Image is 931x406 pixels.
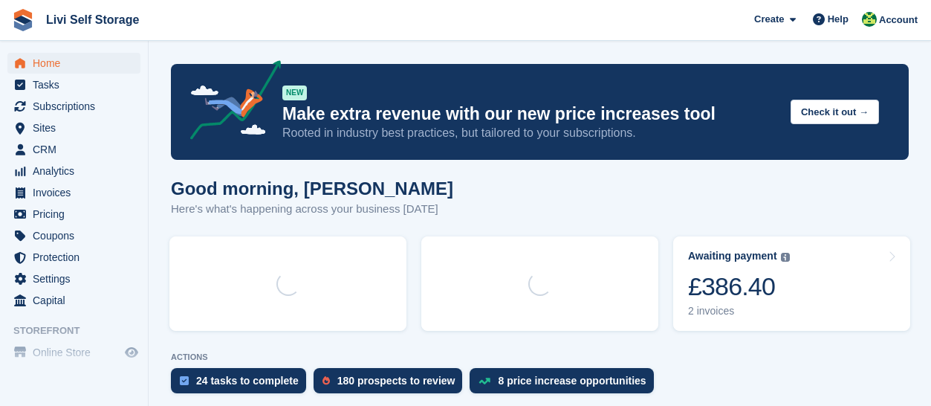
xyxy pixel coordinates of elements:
a: menu [7,247,140,268]
img: prospect-51fa495bee0391a8d652442698ab0144808aea92771e9ea1ae160a38d050c398.svg [322,376,330,385]
a: menu [7,139,140,160]
div: 8 price increase opportunities [498,375,646,387]
img: price_increase_opportunities-93ffe204e8149a01c8c9dc8f82e8f89637d9d84a8eef4429ea346261dce0b2c0.svg [479,378,490,384]
a: menu [7,117,140,138]
span: Tasks [33,74,122,95]
a: menu [7,225,140,246]
img: icon-info-grey-7440780725fd019a000dd9b08b2336e03edf1995a4989e88bcd33f0948082b44.svg [781,253,790,262]
div: 180 prospects to review [337,375,455,387]
p: Here's what's happening across your business [DATE] [171,201,453,218]
a: menu [7,182,140,203]
span: Home [33,53,122,74]
span: CRM [33,139,122,160]
span: Pricing [33,204,122,225]
a: 8 price increase opportunities [470,368,661,401]
img: Alex Handyside [862,12,877,27]
span: Analytics [33,161,122,181]
span: Create [754,12,784,27]
span: Help [828,12,849,27]
a: menu [7,290,140,311]
span: Capital [33,290,122,311]
a: menu [7,74,140,95]
a: menu [7,96,140,117]
a: menu [7,268,140,289]
a: Preview store [123,344,140,361]
span: Invoices [33,182,122,203]
img: task-75834270c22a3079a89374b754ae025e5fb1db73e45f91037f5363f120a921f8.svg [180,376,189,385]
span: Account [879,13,918,28]
p: ACTIONS [171,352,909,362]
div: Awaiting payment [688,250,777,262]
a: Awaiting payment £386.40 2 invoices [673,236,910,331]
h1: Good morning, [PERSON_NAME] [171,178,453,199]
div: £386.40 [688,271,790,302]
a: menu [7,161,140,181]
span: Online Store [33,342,122,363]
span: Subscriptions [33,96,122,117]
span: Coupons [33,225,122,246]
p: Make extra revenue with our new price increases tool [282,103,779,125]
a: Livi Self Storage [40,7,145,32]
a: 24 tasks to complete [171,368,314,401]
span: Protection [33,247,122,268]
span: Sites [33,117,122,138]
a: menu [7,204,140,225]
a: menu [7,53,140,74]
a: menu [7,342,140,363]
span: Settings [33,268,122,289]
div: 24 tasks to complete [196,375,299,387]
div: 2 invoices [688,305,790,318]
button: Check it out → [791,100,879,124]
div: NEW [282,86,307,100]
p: Rooted in industry best practices, but tailored to your subscriptions. [282,125,779,141]
img: stora-icon-8386f47178a22dfd0bd8f6a31ec36ba5ce8667c1dd55bd0f319d3a0aa187defe.svg [12,9,34,31]
img: price-adjustments-announcement-icon-8257ccfd72463d97f412b2fc003d46551f7dbcb40ab6d574587a9cd5c0d94... [178,60,282,145]
span: Storefront [13,323,148,338]
a: 180 prospects to review [314,368,470,401]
